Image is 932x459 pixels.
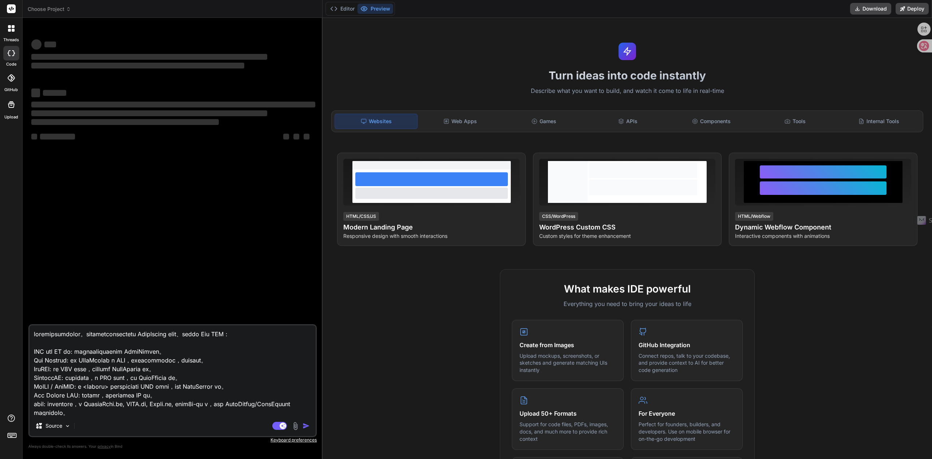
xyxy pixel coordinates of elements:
span: ‌ [293,134,299,140]
span: Choose Project [28,5,71,13]
h2: What makes IDE powerful [512,281,743,297]
textarea: loremipsumdolor。sitametconsectetu AdipIscing elit、seddo Eiu TEM： INC utl ET do: magnaaliquaenim A... [29,325,316,416]
div: HTML/Webflow [735,212,773,221]
img: icon [303,422,310,429]
h4: Upload 50+ Formats [520,409,616,418]
span: ‌ [283,134,289,140]
div: CSS/WordPress [539,212,578,221]
h4: Dynamic Webflow Component [735,222,911,232]
div: Tools [754,114,836,129]
label: GitHub [4,87,18,93]
span: ‌ [31,110,267,116]
h4: GitHub Integration [639,341,735,349]
span: ‌ [31,89,40,97]
p: Connect repos, talk to your codebase, and provide context to AI for better code generation [639,352,735,374]
div: Web Apps [419,114,501,129]
div: HTML/CSS/JS [343,212,379,221]
div: Components [670,114,753,129]
label: Upload [4,114,18,120]
span: ‌ [43,90,66,96]
h4: Modern Landing Page [343,222,520,232]
button: Editor [327,4,358,14]
h4: WordPress Custom CSS [539,222,715,232]
span: ‌ [44,42,56,47]
label: code [6,61,16,67]
span: ‌ [31,119,219,125]
span: ‌ [31,102,315,107]
span: privacy [98,444,111,448]
button: Preview [358,4,393,14]
p: Source [46,422,62,429]
span: ‌ [304,134,309,140]
p: Interactive components with animations [735,232,911,240]
p: Perfect for founders, builders, and developers. Use on mobile browser for on-the-go development [639,421,735,442]
button: Deploy [896,3,929,15]
p: Always double-check its answers. Your in Bind [28,443,317,450]
p: Describe what you want to build, and watch it come to life in real-time [327,86,928,96]
p: Keyboard preferences [28,437,317,443]
p: Everything you need to bring your ideas to life [512,299,743,308]
p: Custom styles for theme enhancement [539,232,715,240]
div: Internal Tools [838,114,920,129]
p: Support for code files, PDFs, images, docs, and much more to provide rich context [520,421,616,442]
div: Websites [335,114,418,129]
label: threads [3,37,19,43]
h4: For Everyone [639,409,735,418]
p: Upload mockups, screenshots, or sketches and generate matching UIs instantly [520,352,616,374]
h4: Create from Images [520,341,616,349]
p: Responsive design with smooth interactions [343,232,520,240]
h1: Turn ideas into code instantly [327,69,928,82]
button: Download [850,3,891,15]
span: ‌ [31,39,42,50]
span: ‌ [31,54,267,60]
span: ‌ [31,63,244,68]
img: attachment [291,422,300,430]
span: ‌ [31,134,37,140]
div: Games [503,114,585,129]
div: APIs [587,114,669,129]
span: ‌ [40,134,75,140]
img: Pick Models [64,423,71,429]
